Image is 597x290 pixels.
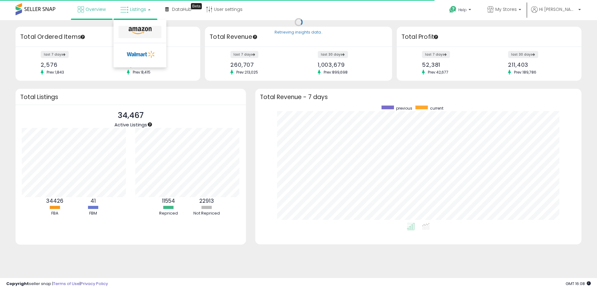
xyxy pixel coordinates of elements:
[41,61,103,68] div: 2,576
[396,106,412,111] span: previous
[539,6,576,12] span: Hi [PERSON_NAME]
[449,6,457,13] i: Get Help
[508,51,538,58] label: last 30 days
[86,6,106,12] span: Overview
[44,70,67,75] span: Prev: 1,843
[508,61,571,68] div: 211,403
[199,197,214,205] b: 22913
[531,6,581,20] a: Hi [PERSON_NAME]
[321,70,351,75] span: Prev: 899,698
[422,51,450,58] label: last 7 days
[252,34,258,40] div: Tooltip anchor
[401,33,577,41] h3: Total Profit
[275,30,323,35] div: Retrieving insights data..
[422,61,484,68] div: 52,381
[495,6,517,12] span: My Stores
[433,34,439,40] div: Tooltip anchor
[74,211,112,216] div: FBM
[130,70,154,75] span: Prev: 8,415
[162,197,175,205] b: 11554
[147,122,153,127] div: Tooltip anchor
[20,33,196,41] h3: Total Ordered Items
[430,106,443,111] span: current
[318,51,348,58] label: last 30 days
[130,6,146,12] span: Listings
[230,61,294,68] div: 260,707
[233,70,261,75] span: Prev: 213,025
[444,1,477,20] a: Help
[191,3,202,9] div: Tooltip anchor
[230,51,258,58] label: last 7 days
[114,110,147,121] p: 34,467
[46,197,63,205] b: 34426
[80,34,86,40] div: Tooltip anchor
[260,95,577,99] h3: Total Revenue - 7 days
[458,7,467,12] span: Help
[511,70,539,75] span: Prev: 189,786
[127,61,189,68] div: 8,979
[114,121,147,128] span: Active Listings
[90,197,96,205] b: 41
[150,211,187,216] div: Repriced
[20,95,241,99] h3: Total Listings
[188,211,225,216] div: Not Repriced
[36,211,73,216] div: FBA
[41,51,69,58] label: last 7 days
[172,6,192,12] span: DataHub
[318,61,381,68] div: 1,003,679
[425,70,451,75] span: Prev: 42,677
[210,33,387,41] h3: Total Revenue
